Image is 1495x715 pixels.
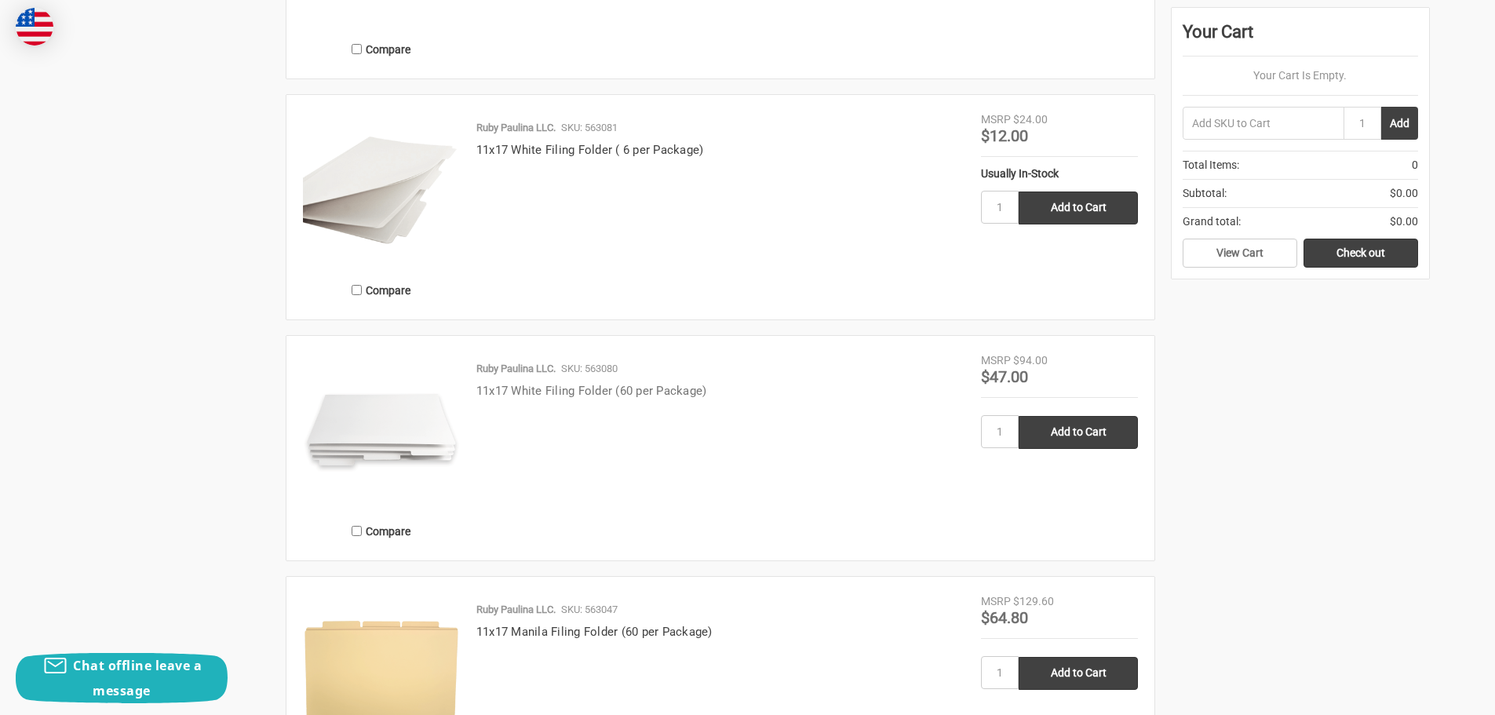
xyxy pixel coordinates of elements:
[1013,354,1048,367] span: $94.00
[1013,595,1054,607] span: $129.60
[561,361,618,377] p: SKU: 563080
[1183,19,1418,57] div: Your Cart
[1390,185,1418,202] span: $0.00
[981,111,1011,128] div: MSRP
[561,602,618,618] p: SKU: 563047
[1019,416,1138,449] input: Add to Cart
[1183,107,1344,140] input: Add SKU to Cart
[561,120,618,136] p: SKU: 563081
[981,126,1028,145] span: $12.00
[1013,113,1048,126] span: $24.00
[352,526,362,536] input: Compare
[981,367,1028,386] span: $47.00
[1381,107,1418,140] button: Add
[303,111,460,268] img: 11x17 White Filing Folder ( 6 per Package)
[1183,157,1239,173] span: Total Items:
[476,120,556,136] p: Ruby Paulina LLC.
[981,352,1011,369] div: MSRP
[1412,157,1418,173] span: 0
[16,653,228,703] button: Chat offline leave a message
[73,657,202,699] span: Chat offline leave a message
[303,352,460,509] img: 11x17 White Filing Folder (60 per Package)
[981,593,1011,610] div: MSRP
[476,625,713,639] a: 11x17 Manila Filing Folder (60 per Package)
[476,143,704,157] a: 11x17 White Filing Folder ( 6 per Package)
[352,44,362,54] input: Compare
[1019,192,1138,224] input: Add to Cart
[1390,213,1418,230] span: $0.00
[476,602,556,618] p: Ruby Paulina LLC.
[16,8,53,46] img: duty and tax information for United States
[476,361,556,377] p: Ruby Paulina LLC.
[303,36,460,62] label: Compare
[1183,239,1297,268] a: View Cart
[1304,239,1418,268] a: Check out
[1183,185,1227,202] span: Subtotal:
[1183,67,1418,84] p: Your Cart Is Empty.
[981,608,1028,627] span: $64.80
[1366,673,1495,715] iframe: Google Customer Reviews
[1019,657,1138,690] input: Add to Cart
[303,277,460,303] label: Compare
[476,384,707,398] a: 11x17 White Filing Folder (60 per Package)
[303,518,460,544] label: Compare
[352,285,362,295] input: Compare
[1183,213,1241,230] span: Grand total:
[981,166,1138,182] div: Usually In-Stock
